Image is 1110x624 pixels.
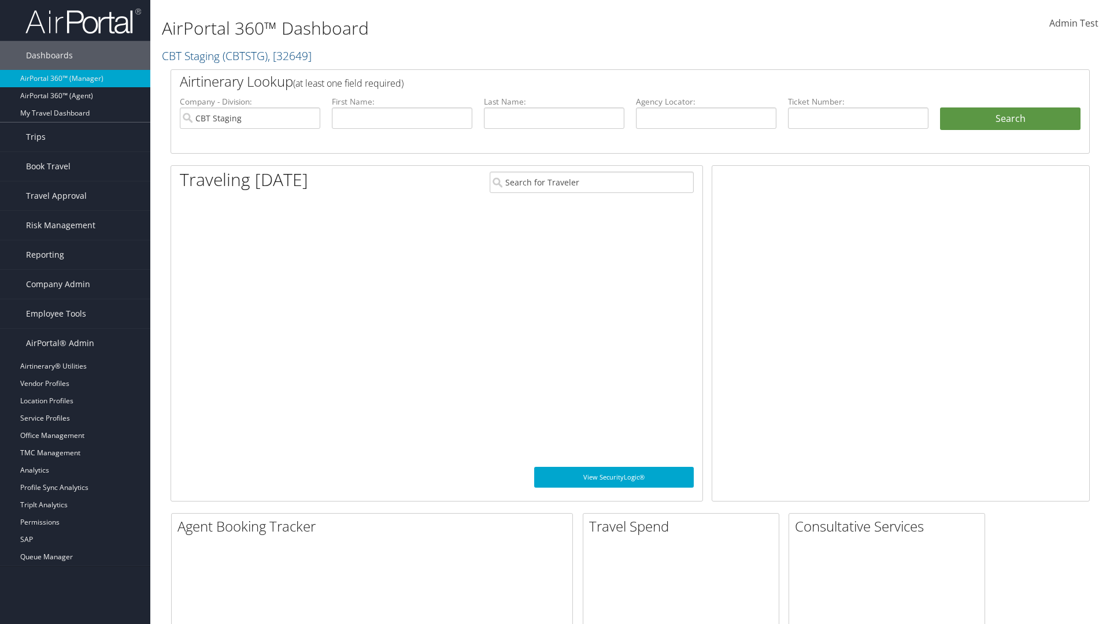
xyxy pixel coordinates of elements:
label: Last Name: [484,96,624,107]
span: Employee Tools [26,299,86,328]
h2: Agent Booking Tracker [177,517,572,536]
span: Reporting [26,240,64,269]
h1: AirPortal 360™ Dashboard [162,16,786,40]
label: Company - Division: [180,96,320,107]
label: Ticket Number: [788,96,928,107]
span: Travel Approval [26,181,87,210]
span: Risk Management [26,211,95,240]
button: Search [940,107,1081,131]
span: ( CBTSTG ) [223,48,268,64]
label: Agency Locator: [636,96,776,107]
span: , [ 32649 ] [268,48,312,64]
span: Trips [26,122,46,151]
span: Admin Test [1049,17,1098,29]
h2: Airtinerary Lookup [180,72,1004,91]
span: AirPortal® Admin [26,329,94,358]
label: First Name: [332,96,472,107]
a: CBT Staging [162,48,312,64]
span: Company Admin [26,270,90,299]
a: View SecurityLogic® [534,467,694,488]
a: Admin Test [1049,6,1098,42]
h2: Consultative Services [795,517,985,536]
span: Book Travel [26,152,71,181]
h1: Traveling [DATE] [180,168,308,192]
input: Search for Traveler [490,172,694,193]
span: (at least one field required) [293,77,404,90]
span: Dashboards [26,41,73,70]
h2: Travel Spend [589,517,779,536]
img: airportal-logo.png [25,8,141,35]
